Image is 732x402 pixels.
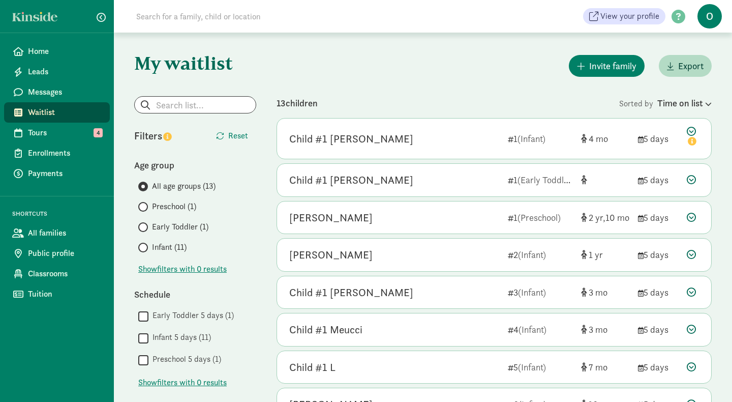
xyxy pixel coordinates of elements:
div: 5 days [638,173,679,187]
div: Child #1 Meucci [289,322,362,338]
a: All families [4,223,110,243]
div: Karo Wittig [289,247,373,263]
span: Leads [28,66,102,78]
span: All families [28,227,102,239]
div: Time on list [657,96,712,110]
div: 1 [508,132,573,146]
span: 10 [605,212,629,223]
div: 13 children [277,96,619,110]
span: Enrollments [28,147,102,159]
span: 3 [589,286,607,298]
div: Child #1 Edmonds [289,131,413,147]
h1: My waitlist [134,53,256,73]
span: Show filters with 0 results [138,377,227,389]
span: (Infant) [518,361,546,373]
span: View your profile [600,10,659,22]
span: (Infant) [518,249,546,261]
div: Sorted by [619,96,712,110]
div: [object Object] [581,248,630,262]
span: Show filters with 0 results [138,263,227,275]
a: Messages [4,82,110,102]
label: Infant 5 days (11) [148,331,211,343]
span: 7 [589,361,607,373]
a: Leads [4,62,110,82]
div: 5 days [638,360,679,374]
div: Filters [134,128,195,143]
span: 4 [94,128,103,137]
button: Showfilters with 0 results [138,263,227,275]
span: Home [28,45,102,58]
div: [object Object] [581,323,630,336]
div: 4 [508,323,573,336]
span: Tuition [28,288,102,300]
button: Export [659,55,712,77]
span: (Infant) [518,324,546,335]
span: Export [678,59,704,73]
span: 1 [589,249,603,261]
span: Early Toddler (1) [152,221,208,233]
span: All age groups (13) [152,180,216,192]
div: [object Object] [581,132,630,146]
div: 5 [508,360,573,374]
button: Showfilters with 0 results [138,377,227,389]
input: Search list... [135,97,256,113]
iframe: Chat Widget [681,353,732,402]
div: Ebbie Greenwood [289,210,373,226]
a: Tuition [4,284,110,304]
div: Child #1 Scott [289,284,413,301]
span: 3 [589,324,607,335]
div: 5 days [638,323,679,336]
span: Waitlist [28,106,102,119]
button: Invite family [569,55,645,77]
span: Reset [228,130,248,142]
span: (Preschool) [517,212,561,223]
div: 5 days [638,132,679,146]
div: [object Object] [581,173,630,187]
span: (Infant) [518,286,546,298]
div: 5 days [638,211,679,224]
div: 1 [508,211,573,224]
a: Classrooms [4,264,110,284]
div: Child #1 O'Donovan [289,172,413,188]
div: [object Object] [581,360,630,374]
span: Invite family [589,59,636,73]
a: Home [4,41,110,62]
a: Tours 4 [4,123,110,143]
div: Schedule [134,288,256,301]
span: 2 [589,212,605,223]
span: (Early Toddler) [517,174,574,186]
a: Payments [4,163,110,184]
span: Messages [28,86,102,98]
span: 4 [589,133,608,145]
span: Public profile [28,247,102,260]
div: [object Object] [581,211,630,224]
div: 5 days [638,248,679,262]
span: Preschool (1) [152,200,196,213]
button: Reset [208,126,256,146]
div: Age group [134,158,256,172]
a: Public profile [4,243,110,264]
div: 5 days [638,285,679,299]
a: Waitlist [4,102,110,123]
label: Preschool 5 days (1) [148,353,221,365]
input: Search for a family, child or location [130,6,415,26]
div: 2 [508,248,573,262]
span: (Infant) [517,133,545,145]
a: Enrollments [4,143,110,163]
div: Child #1 L [289,359,335,376]
div: [object Object] [581,285,630,299]
div: 1 [508,173,573,187]
span: Tours [28,127,102,139]
span: Payments [28,167,102,180]
a: View your profile [583,8,665,24]
span: Classrooms [28,268,102,280]
label: Early Toddler 5 days (1) [148,309,234,322]
div: 3 [508,285,573,299]
span: O [697,4,722,28]
span: Infant (11) [152,241,187,253]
